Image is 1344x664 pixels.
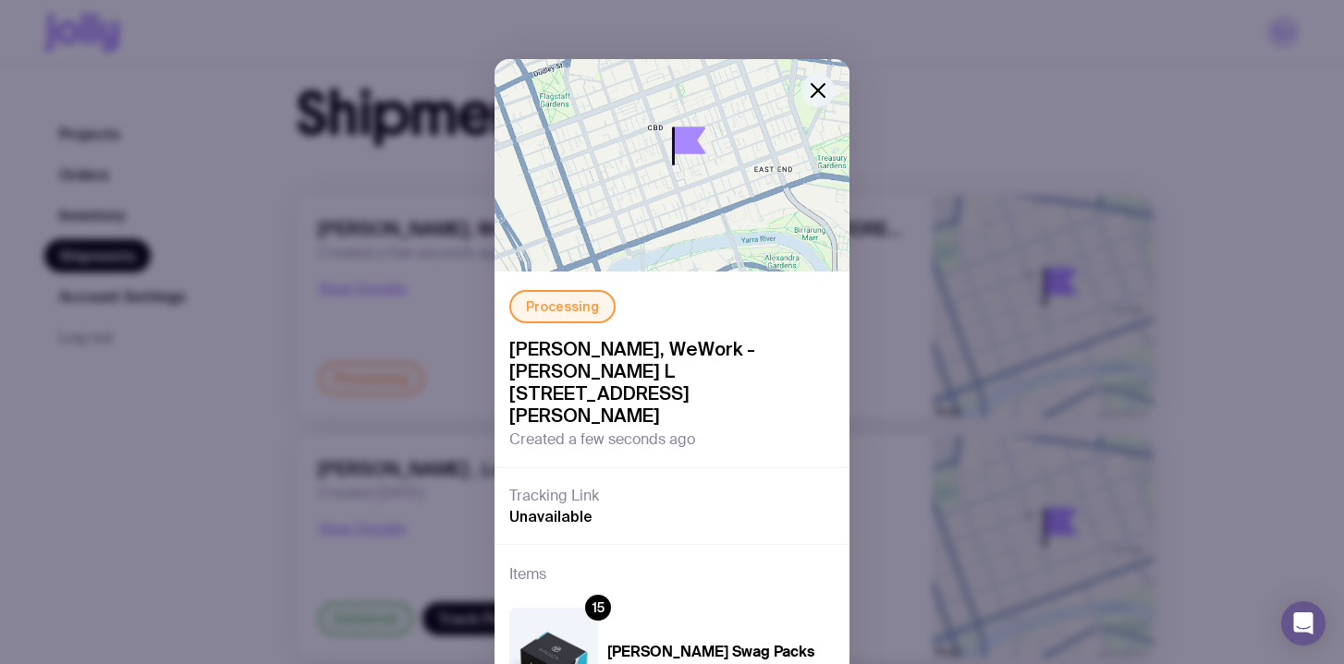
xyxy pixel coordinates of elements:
span: Created a few seconds ago [509,430,695,449]
span: [PERSON_NAME], WeWork - [PERSON_NAME] L [STREET_ADDRESS][PERSON_NAME] [509,338,835,427]
h3: Items [509,563,546,586]
h3: Tracking Link [509,487,599,505]
div: Processing [509,290,616,323]
img: staticmap [495,59,849,272]
span: Unavailable [509,507,593,525]
div: Open Intercom Messenger [1281,601,1326,646]
div: 15 [585,595,611,621]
